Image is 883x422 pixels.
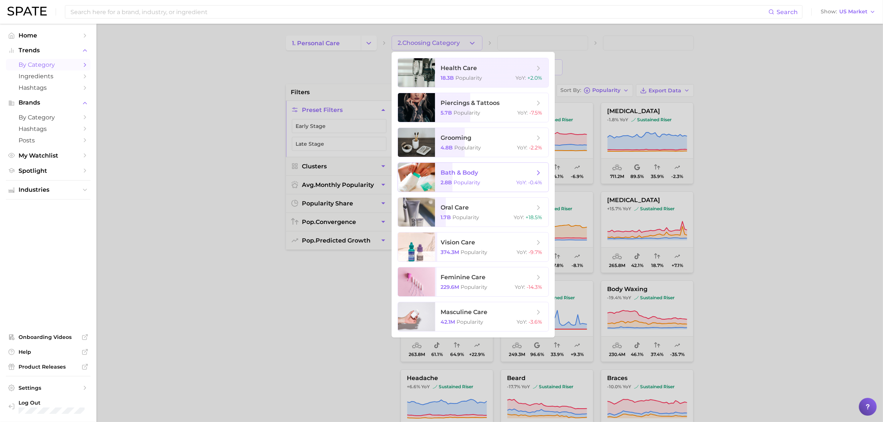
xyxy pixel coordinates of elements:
[19,167,78,174] span: Spotlight
[457,319,484,325] span: Popularity
[455,144,481,151] span: Popularity
[821,10,837,14] span: Show
[6,165,90,177] a: Spotlight
[6,70,90,82] a: Ingredients
[819,7,877,17] button: ShowUS Market
[514,214,524,221] span: YoY :
[441,204,469,211] span: oral care
[19,61,78,68] span: by Category
[441,239,475,246] span: vision care
[6,184,90,195] button: Industries
[441,249,459,255] span: 374.3m
[529,249,543,255] span: -9.7%
[6,30,90,41] a: Home
[19,137,78,144] span: Posts
[19,349,78,355] span: Help
[526,214,543,221] span: +18.5%
[441,214,451,221] span: 1.7b
[441,319,455,325] span: 42.1m
[6,332,90,343] a: Onboarding Videos
[7,7,47,16] img: SPATE
[6,59,90,70] a: by Category
[6,97,90,108] button: Brands
[441,134,472,141] span: grooming
[517,144,528,151] span: YoY :
[441,144,453,151] span: 4.8b
[530,109,543,116] span: -7.5%
[441,75,454,81] span: 18.3b
[527,284,543,290] span: -14.3%
[19,399,114,406] span: Log Out
[19,47,78,54] span: Trends
[19,187,78,193] span: Industries
[777,9,798,16] span: Search
[6,135,90,146] a: Posts
[518,109,528,116] span: YoY :
[6,82,90,93] a: Hashtags
[516,75,526,81] span: YoY :
[528,179,543,186] span: -0.4%
[6,346,90,357] a: Help
[454,109,481,116] span: Popularity
[461,284,488,290] span: Popularity
[6,150,90,161] a: My Watchlist
[6,123,90,135] a: Hashtags
[6,112,90,123] a: by Category
[515,284,525,290] span: YoY :
[19,99,78,106] span: Brands
[529,319,543,325] span: -3.6%
[839,10,867,14] span: US Market
[19,32,78,39] span: Home
[6,45,90,56] button: Trends
[6,361,90,372] a: Product Releases
[441,309,488,316] span: masculine care
[70,6,768,18] input: Search here for a brand, industry, or ingredient
[6,397,90,416] a: Log out. Currently logged in with e-mail michelle.ng@mavbeautybrands.com.
[441,274,486,281] span: feminine care
[19,114,78,121] span: by Category
[441,284,459,290] span: 229.6m
[19,125,78,132] span: Hashtags
[528,75,543,81] span: +2.0%
[441,99,500,106] span: piercings & tattoos
[517,249,527,255] span: YoY :
[454,179,481,186] span: Popularity
[517,179,527,186] span: YoY :
[441,65,477,72] span: health care
[19,73,78,80] span: Ingredients
[453,214,480,221] span: Popularity
[441,169,478,176] span: bath & body
[6,382,90,393] a: Settings
[19,84,78,91] span: Hashtags
[19,385,78,391] span: Settings
[517,319,527,325] span: YoY :
[19,363,78,370] span: Product Releases
[529,144,543,151] span: -2.2%
[19,334,78,340] span: Onboarding Videos
[441,179,452,186] span: 2.8b
[456,75,482,81] span: Popularity
[461,249,488,255] span: Popularity
[392,52,555,337] ul: 2.Choosing Category
[19,152,78,159] span: My Watchlist
[441,109,452,116] span: 5.7b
